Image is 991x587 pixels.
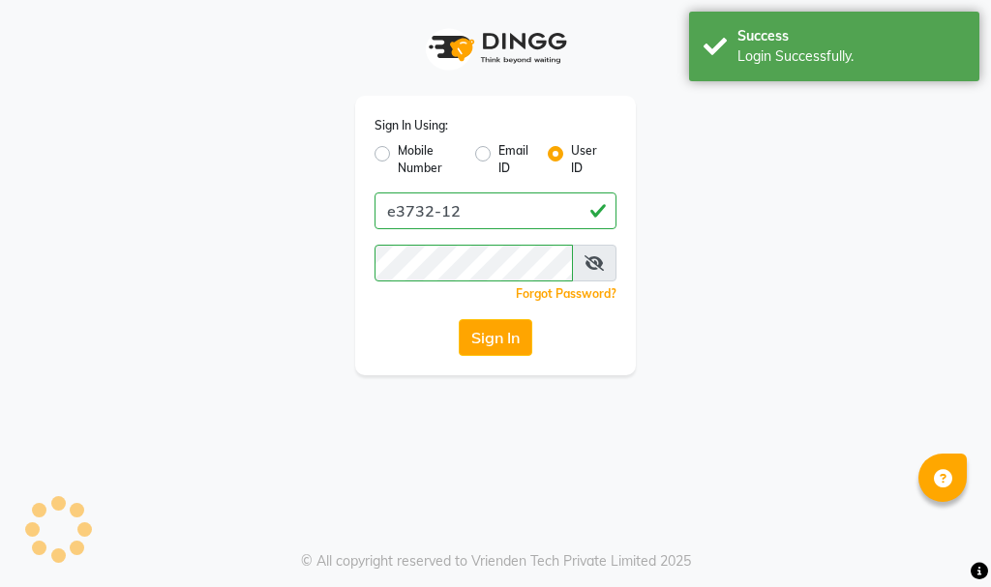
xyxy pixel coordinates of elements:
button: Sign In [459,319,532,356]
img: logo1.svg [418,19,573,76]
label: Sign In Using: [375,117,448,134]
label: User ID [571,142,601,177]
input: Username [375,245,573,281]
label: Mobile Number [398,142,460,177]
a: Forgot Password? [516,286,616,301]
div: Login Successfully. [737,46,965,67]
div: Success [737,26,965,46]
input: Username [375,192,616,229]
label: Email ID [498,142,531,177]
